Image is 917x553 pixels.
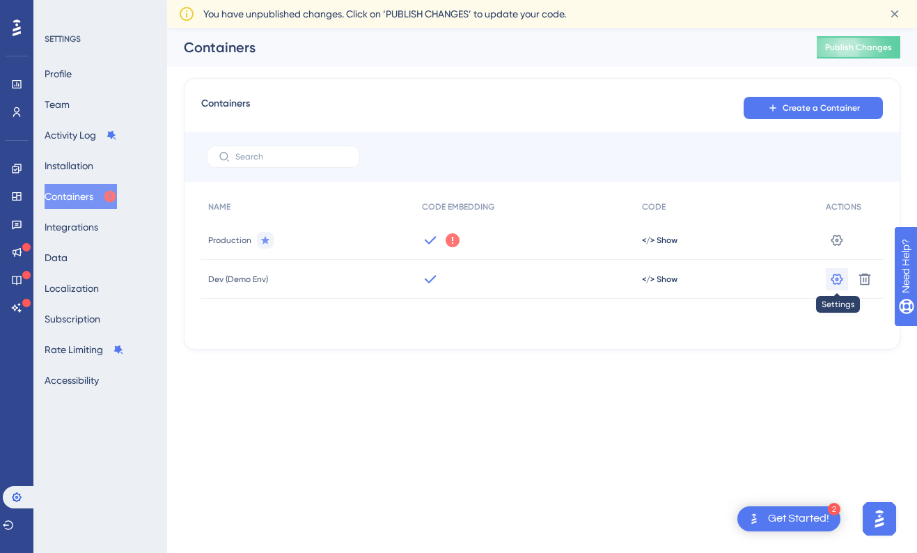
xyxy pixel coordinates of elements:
button: Rate Limiting [45,337,124,362]
button: Localization [45,276,99,301]
button: Installation [45,153,93,178]
div: Open Get Started! checklist, remaining modules: 2 [737,506,840,531]
span: Create a Container [783,102,860,114]
span: NAME [208,201,230,212]
span: Containers [201,95,250,120]
span: CODE EMBEDDING [422,201,494,212]
img: launcher-image-alternative-text [746,511,762,527]
button: Containers [45,184,117,209]
button: Subscription [45,306,100,332]
span: CODE [642,201,666,212]
iframe: UserGuiding AI Assistant Launcher [859,498,900,540]
div: Get Started! [768,511,829,527]
div: SETTINGS [45,33,157,45]
button: </> Show [642,235,677,246]
button: Accessibility [45,368,99,393]
span: You have unpublished changes. Click on ‘PUBLISH CHANGES’ to update your code. [203,6,566,22]
span: Publish Changes [825,42,892,53]
button: Activity Log [45,123,117,148]
button: Publish Changes [817,36,900,59]
button: Create a Container [744,97,883,119]
span: ACTIONS [826,201,861,212]
button: Team [45,92,70,117]
input: Search [235,152,348,162]
button: Integrations [45,215,98,240]
div: 2 [828,503,840,515]
button: </> Show [642,274,677,285]
span: Need Help? [33,3,87,20]
span: Dev (Demo Env) [208,274,268,285]
button: Data [45,245,68,270]
div: Containers [184,38,782,57]
button: Profile [45,61,72,86]
span: Production [208,235,251,246]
